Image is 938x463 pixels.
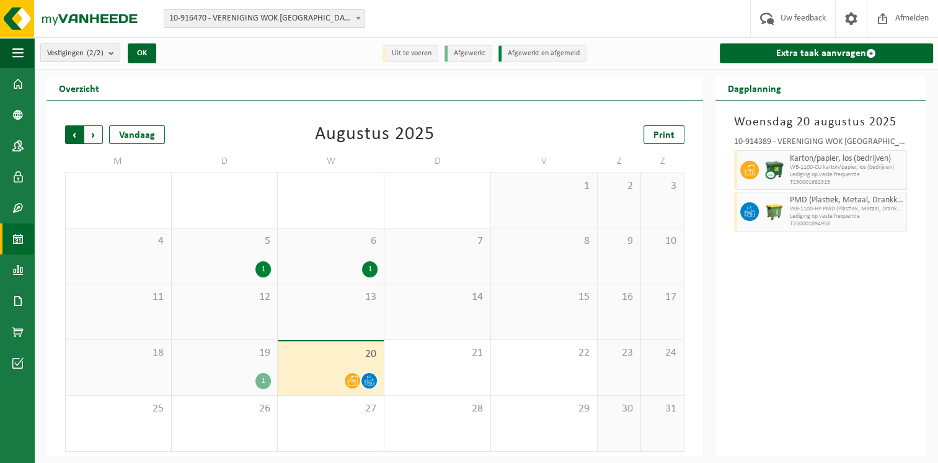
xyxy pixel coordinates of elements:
[65,125,84,144] span: Vorige
[644,125,684,144] a: Print
[178,402,272,416] span: 26
[604,235,634,248] span: 9
[72,235,165,248] span: 4
[604,402,634,416] span: 30
[790,154,904,164] span: Karton/papier, los (bedrijven)
[72,346,165,360] span: 18
[765,161,784,179] img: WB-1100-CU
[164,9,365,28] span: 10-916470 - VERENIGING WOK BRUGGE - BRUGGE
[497,179,591,193] span: 1
[47,44,104,63] span: Vestigingen
[497,346,591,360] span: 22
[790,164,904,171] span: WB-1100-CU karton/papier, los (bedrijven)
[172,150,278,173] td: D
[790,205,904,213] span: WB-1100-HP PMD (Plastiek, Metaal, Drankkartons) (bedrijven)
[604,179,634,193] span: 2
[128,43,156,63] button: OK
[715,76,794,100] h2: Dagplanning
[641,150,684,173] td: Z
[384,150,491,173] td: D
[391,290,484,304] span: 14
[284,235,378,248] span: 6
[653,130,675,140] span: Print
[790,171,904,179] span: Lediging op vaste frequentie
[391,235,484,248] span: 7
[734,138,908,150] div: 10-914389 - VERENIGING WOK [GEOGRAPHIC_DATA] - [GEOGRAPHIC_DATA]
[647,290,678,304] span: 17
[647,402,678,416] span: 31
[40,43,120,62] button: Vestigingen(2/2)
[65,150,172,173] td: M
[498,45,586,62] li: Afgewerkt en afgemeld
[604,346,634,360] span: 23
[598,150,641,173] td: Z
[790,220,904,228] span: T250001894958
[790,196,904,205] span: PMD (Plastiek, Metaal, Drankkartons) (bedrijven)
[315,125,435,144] div: Augustus 2025
[46,76,112,100] h2: Overzicht
[72,402,165,416] span: 25
[734,113,908,132] h3: Woensdag 20 augustus 2025
[87,49,104,57] count: (2/2)
[497,235,591,248] span: 8
[497,402,591,416] span: 29
[765,202,784,221] img: WB-1100-HPE-GN-50
[497,290,591,304] span: 15
[178,235,272,248] span: 5
[790,179,904,186] span: T250001682315
[790,213,904,220] span: Lediging op vaste frequentie
[604,290,634,304] span: 16
[445,45,492,62] li: Afgewerkt
[284,290,378,304] span: 13
[383,45,438,62] li: Uit te voeren
[284,348,378,361] span: 20
[391,346,484,360] span: 21
[647,235,678,248] span: 10
[284,402,378,416] span: 27
[164,10,365,27] span: 10-916470 - VERENIGING WOK BRUGGE - BRUGGE
[647,346,678,360] span: 24
[178,290,272,304] span: 12
[255,373,271,389] div: 1
[255,261,271,277] div: 1
[84,125,103,144] span: Volgende
[647,179,678,193] span: 3
[178,346,272,360] span: 19
[362,261,378,277] div: 1
[278,150,384,173] td: W
[109,125,165,144] div: Vandaag
[491,150,598,173] td: V
[391,402,484,416] span: 28
[720,43,934,63] a: Extra taak aanvragen
[72,290,165,304] span: 11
